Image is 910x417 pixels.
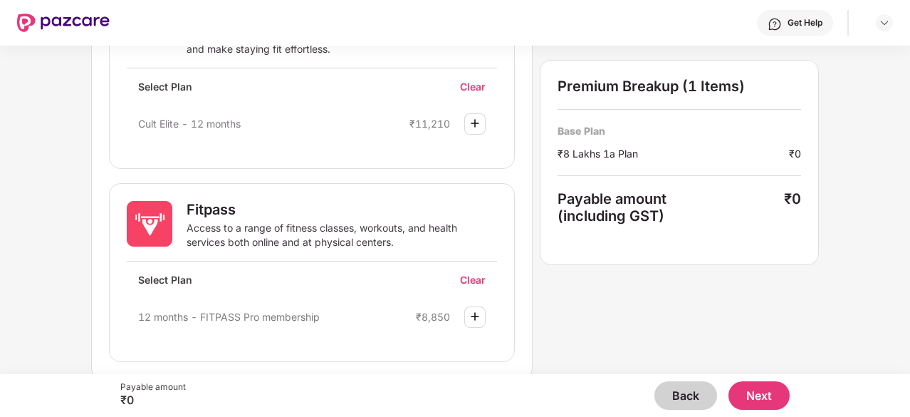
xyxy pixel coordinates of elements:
div: Access to a range of fitness classes, workouts, and health services both online and at physical c... [187,221,469,249]
span: Cult Elite - 12 months [138,118,241,130]
img: svg+xml;base64,PHN2ZyBpZD0iUGx1cy0zMngzMiIgeG1sbnM9Imh0dHA6Ly93d3cudzMub3JnLzIwMDAvc3ZnIiB3aWR0aD... [466,115,483,132]
div: Select Plan [127,80,204,105]
div: Base Plan [558,124,801,138]
span: 12 months - FITPASS Pro membership [138,311,320,323]
div: ₹0 [120,393,186,407]
img: Fitpass [127,201,172,247]
img: svg+xml;base64,PHN2ZyBpZD0iRHJvcGRvd24tMzJ4MzIiIHhtbG5zPSJodHRwOi8vd3d3LnczLm9yZy8yMDAwL3N2ZyIgd2... [879,17,890,29]
button: Next [728,381,790,410]
div: Select Plan [127,273,204,298]
div: Fitpass [187,201,497,218]
div: ₹8,850 [416,311,450,323]
div: Payable amount [558,190,784,225]
div: Premium Breakup (1 Items) [558,78,801,95]
div: ₹0 [789,146,801,161]
img: New Pazcare Logo [17,14,110,32]
span: (including GST) [558,207,664,225]
div: Clear [460,273,497,287]
img: svg+xml;base64,PHN2ZyBpZD0iUGx1cy0zMngzMiIgeG1sbnM9Imh0dHA6Ly93d3cudzMub3JnLzIwMDAvc3ZnIiB3aWR0aD... [466,308,483,325]
div: Get Help [788,17,822,29]
div: ₹11,210 [409,118,450,130]
button: Back [654,381,717,410]
div: ₹8 Lakhs 1a Plan [558,146,789,161]
img: svg+xml;base64,PHN2ZyBpZD0iSGVscC0zMngzMiIgeG1sbnM9Imh0dHA6Ly93d3cudzMub3JnLzIwMDAvc3ZnIiB3aWR0aD... [768,17,782,31]
div: ₹0 [784,190,801,225]
div: Clear [460,80,497,93]
div: Payable amount [120,381,186,393]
